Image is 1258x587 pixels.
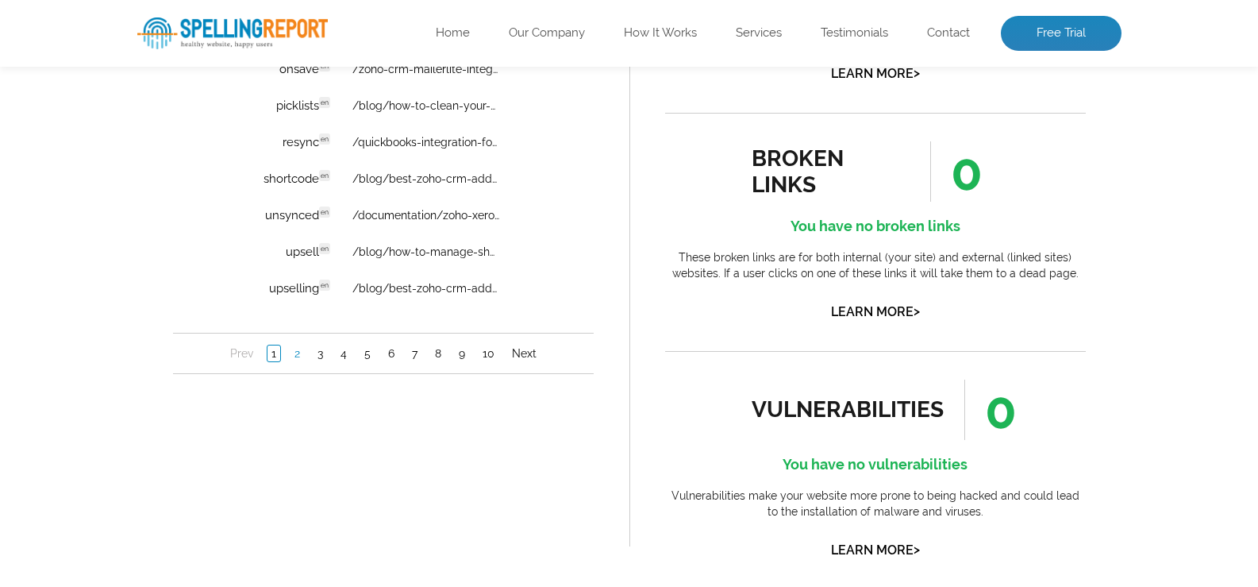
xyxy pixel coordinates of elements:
span: en [146,48,157,60]
span: en [146,377,157,388]
a: Learn More> [831,543,920,558]
a: /blog/how-to-manage-shopify-orders-in-zoho-crm-the-smart-way.html [179,343,326,356]
div: broken links [752,145,895,198]
a: How It Works [624,25,697,41]
a: 2 [117,443,131,459]
p: Vulnerabilities make your website more prone to being hacked and could lead to the installation o... [665,489,1086,519]
span: 0 [964,380,1017,440]
span: en [146,231,157,242]
a: Home [436,25,470,41]
p: These broken links are for both internal (your site) and external (linked sites) websites. If a u... [665,250,1086,281]
h4: You have no broken links [665,214,1086,239]
h4: You have no vulnerabilities [665,452,1086,477]
a: /blog/best-zoho-crm-add-ons-for-small-teams-on-a-budget.html [179,270,326,283]
span: en [146,195,157,206]
td: colloboration [41,76,167,111]
span: > [914,300,920,322]
a: 6 [211,443,225,459]
span: > [914,62,920,84]
a: /zoho-crm-[PERSON_NAME]-integration [179,87,326,100]
td: upselling [41,369,167,404]
a: Contact [927,25,970,41]
span: > [914,539,920,561]
a: Free Trial [1001,16,1121,51]
td: dropdown [41,113,167,148]
a: /zoho-crm-mailerlite-integration [179,160,326,173]
td: unsynced [41,295,167,330]
span: 0 [930,141,983,202]
img: SpellReport [137,17,328,49]
a: 9 [282,443,296,459]
td: resync [41,222,167,257]
span: en [146,304,157,315]
a: /about-us [179,51,232,64]
a: 8 [258,443,272,459]
a: Learn More> [831,304,920,319]
a: Testimonials [821,25,888,41]
a: Learn More> [831,66,920,81]
td: upsell [41,332,167,367]
a: Services [736,25,782,41]
td: anydesk [41,40,167,75]
span: en [146,122,157,133]
td: picklists [41,186,167,221]
span: en [146,268,157,279]
a: 3 [140,443,154,459]
a: 7 [235,443,248,459]
a: 1 [94,442,108,460]
a: 10 [306,443,325,459]
span: en [146,85,157,96]
a: 4 [164,443,178,459]
a: /blog/best-zoho-crm-add-ons-for-small-teams-on-a-budget.html [179,380,326,392]
a: Next [335,443,367,459]
td: shortcode [41,259,167,294]
td: onsave [41,149,167,184]
a: /blog/how-to-clean-your-zoho-crm-data-without-losing-anything.html [179,124,326,137]
a: 5 [187,443,202,459]
th: Website Page [168,2,379,38]
div: vulnerabilities [752,396,944,423]
a: Our Company [509,25,585,41]
th: Error Word [41,2,167,38]
a: /quickbooks-integration-for-zoho-crm [179,234,326,246]
a: /documentation/zoho-xero-integration/xero-zoho-crm-integration [179,307,326,319]
span: en [146,341,157,352]
span: en [146,158,157,169]
a: /blog/how-to-clean-your-zoho-crm-data-without-losing-anything.html [179,197,326,210]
